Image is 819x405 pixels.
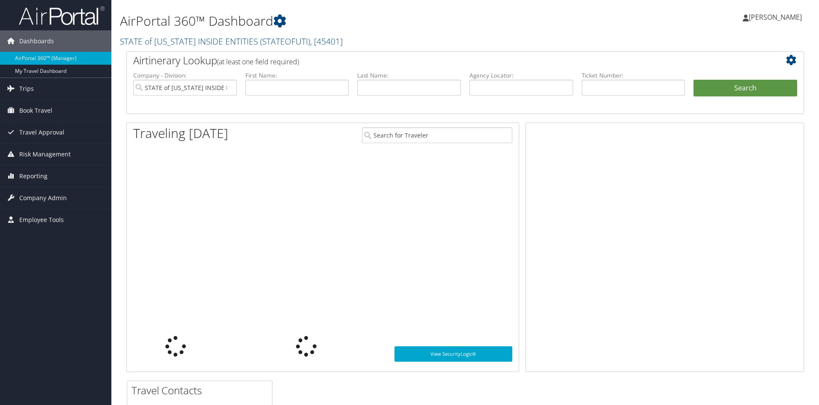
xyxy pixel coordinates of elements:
[749,12,802,22] span: [PERSON_NAME]
[19,122,64,143] span: Travel Approval
[133,53,741,68] h2: Airtinerary Lookup
[469,71,573,80] label: Agency Locator:
[245,71,349,80] label: First Name:
[217,57,299,66] span: (at least one field required)
[582,71,685,80] label: Ticket Number:
[693,80,797,97] button: Search
[120,12,580,30] h1: AirPortal 360™ Dashboard
[19,187,67,209] span: Company Admin
[357,71,461,80] label: Last Name:
[132,383,272,398] h2: Travel Contacts
[260,36,310,47] span: ( STATEOFUTI )
[19,209,64,231] span: Employee Tools
[19,144,71,165] span: Risk Management
[133,124,228,142] h1: Traveling [DATE]
[362,127,512,143] input: Search for Traveler
[19,6,105,26] img: airportal-logo.png
[19,30,54,52] span: Dashboards
[743,4,810,30] a: [PERSON_NAME]
[19,78,34,99] span: Trips
[395,346,512,362] a: View SecurityLogic®
[19,165,48,187] span: Reporting
[120,36,343,47] a: STATE of [US_STATE] INSIDE ENTITIES
[310,36,343,47] span: , [ 45401 ]
[19,100,52,121] span: Book Travel
[133,71,237,80] label: Company - Division:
